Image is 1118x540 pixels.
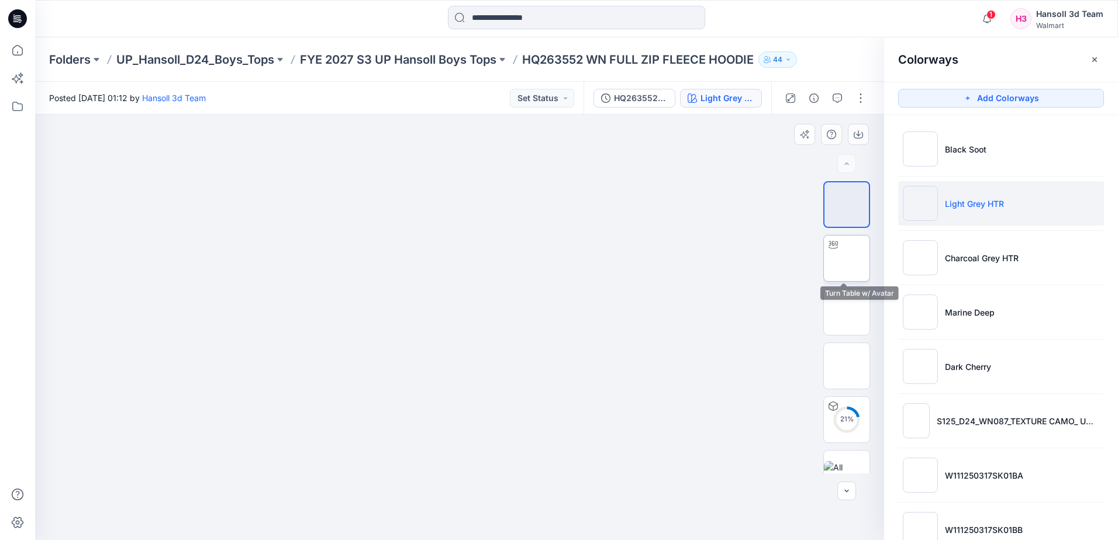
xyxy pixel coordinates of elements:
div: HQ263552_ADM FC_WN FULL ZIP FLEECE HOODIE [614,92,668,105]
p: Marine Deep [945,306,995,319]
button: 44 [758,51,797,68]
button: Add Colorways [898,89,1104,108]
img: Charcoal Grey HTR [903,240,938,275]
span: Posted [DATE] 01:12 by [49,92,206,104]
button: HQ263552_ADM FC_WN FULL ZIP FLEECE HOODIE [593,89,675,108]
a: FYE 2027 S3 UP Hansoll Boys Tops [300,51,496,68]
a: Folders [49,51,91,68]
p: W111250317SK01BA [945,469,1023,482]
p: Charcoal Grey HTR [945,252,1019,264]
button: Light Grey HTR [680,89,762,108]
p: 44 [773,53,782,66]
div: H3 [1010,8,1031,29]
p: Light Grey HTR [945,198,1004,210]
img: Light Grey HTR [903,186,938,221]
img: Black Soot [903,131,938,167]
p: W111250317SK01BB [945,524,1023,536]
div: Hansoll 3d Team [1036,7,1103,21]
img: W111250317SK01BA [903,458,938,493]
p: HQ263552 WN FULL ZIP FLEECE HOODIE [522,51,754,68]
img: Dark Cherry [903,349,938,384]
a: Hansoll 3d Team [142,93,206,103]
div: Walmart [1036,21,1103,30]
h2: Colorways [898,53,958,67]
button: Details [805,89,823,108]
p: Black Soot [945,143,986,155]
div: Light Grey HTR [701,92,754,105]
div: 21 % [833,414,861,424]
img: All colorways [824,461,869,486]
span: 1 [986,10,996,19]
p: S125_D24_WN087_TEXTURE CAMO_ UNIFORM GREEN [937,415,1099,427]
a: UP_Hansoll_D24_Boys_Tops [116,51,274,68]
p: Dark Cherry [945,361,991,373]
img: Marine Deep [903,295,938,330]
img: S125_D24_WN087_TEXTURE CAMO_ UNIFORM GREEN [903,403,930,438]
